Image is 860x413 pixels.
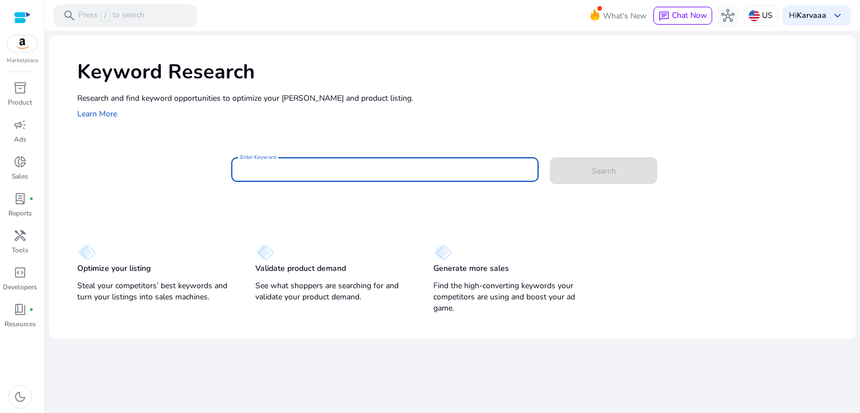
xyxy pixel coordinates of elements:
p: Generate more sales [433,263,509,274]
span: search [63,9,76,22]
img: diamond.svg [77,245,96,260]
img: diamond.svg [433,245,452,260]
span: keyboard_arrow_down [831,9,844,22]
span: book_4 [13,303,27,316]
span: Chat Now [672,10,707,21]
a: Learn More [77,109,117,119]
span: hub [721,9,735,22]
p: Hi [789,12,826,20]
button: hub [717,4,739,27]
span: lab_profile [13,192,27,205]
p: Validate product demand [255,263,346,274]
span: / [100,10,110,22]
span: campaign [13,118,27,132]
p: Optimize your listing [77,263,151,274]
span: chat [658,11,670,22]
img: us.svg [749,10,760,21]
p: Press to search [78,10,144,22]
span: code_blocks [13,266,27,279]
p: Steal your competitors’ best keywords and turn your listings into sales machines. [77,280,233,303]
span: handyman [13,229,27,242]
p: Research and find keyword opportunities to optimize your [PERSON_NAME] and product listing. [77,92,844,104]
b: Karvaaa [797,10,826,21]
h1: Keyword Research [77,60,844,84]
img: amazon.svg [7,35,38,52]
span: donut_small [13,155,27,168]
p: Find the high-converting keywords your competitors are using and boost your ad game. [433,280,589,314]
span: dark_mode [13,390,27,403]
span: inventory_2 [13,81,27,95]
p: US [762,6,773,25]
p: Product [8,97,32,107]
button: chatChat Now [653,7,712,25]
p: Sales [12,171,28,181]
span: fiber_manual_record [29,196,34,201]
p: See what shoppers are searching for and validate your product demand. [255,280,411,303]
img: diamond.svg [255,245,274,260]
p: Reports [8,208,32,218]
mat-label: Enter Keyword [240,153,276,161]
p: Developers [3,282,37,292]
span: What's New [603,6,647,26]
p: Ads [14,134,26,144]
p: Resources [4,319,36,329]
p: Tools [12,245,29,255]
p: Marketplace [7,57,38,65]
span: fiber_manual_record [29,307,34,312]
